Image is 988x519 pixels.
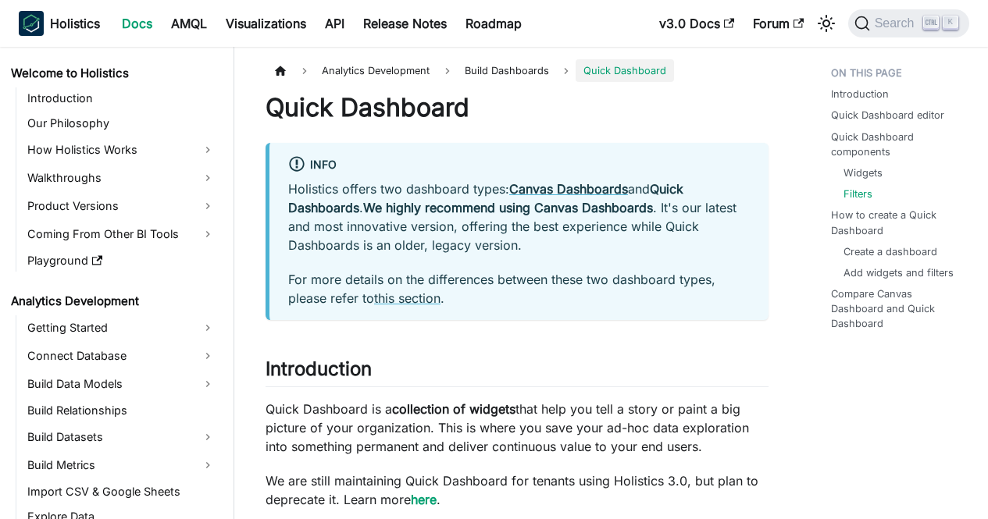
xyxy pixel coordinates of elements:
[23,165,220,190] a: Walkthroughs
[831,87,889,101] a: Introduction
[162,11,216,36] a: AMQL
[23,343,220,368] a: Connect Database
[844,187,872,201] a: Filters
[112,11,162,36] a: Docs
[216,11,316,36] a: Visualizations
[23,194,220,219] a: Product Versions
[831,286,963,332] a: Compare Canvas Dashboard and Quick Dashboard
[576,59,674,82] span: Quick Dashboard
[411,492,437,507] a: here
[650,11,744,36] a: v3.0 Docs
[23,112,220,134] a: Our Philosophy
[814,11,839,36] button: Switch between dark and light mode (currently light mode)
[23,400,220,421] a: Build Relationships
[354,11,456,36] a: Release Notes
[848,9,969,37] button: Search (Ctrl+K)
[19,11,100,36] a: HolisticsHolistics
[23,315,220,340] a: Getting Started
[23,425,220,450] a: Build Datasets
[509,181,628,197] a: Canvas Dashboards
[744,11,813,36] a: Forum
[844,165,883,180] a: Widgets
[266,400,769,456] p: Quick Dashboard is a that help you tell a story or paint a big picture of your organization. This...
[23,87,220,109] a: Introduction
[831,130,963,159] a: Quick Dashboard components
[314,59,437,82] span: Analytics Development
[288,180,750,254] p: Holistics offers two dashboard types: and . . It's our latest and most innovative version, offeri...
[50,14,100,33] b: Holistics
[266,59,295,82] a: Home page
[23,371,220,396] a: Build Data Models
[288,181,683,215] strong: Quick Dashboards
[19,11,44,36] img: Holistics
[457,59,557,82] span: Build Dashboards
[23,250,220,272] a: Playground
[266,471,769,509] p: We are still maintaining Quick Dashboard for tenants using Holistics 3.0, but plan to deprecate i...
[374,290,440,306] a: this section
[6,62,220,84] a: Welcome to Holistics
[456,11,531,36] a: Roadmap
[23,137,220,162] a: How Holistics Works
[23,222,220,247] a: Coming From Other BI Tools
[831,208,963,237] a: How to create a Quick Dashboard
[266,357,769,387] h2: Introduction
[316,11,354,36] a: API
[831,108,944,123] a: Quick Dashboard editor
[392,401,515,417] strong: collection of widgets
[288,270,750,307] p: For more details on the differences between these two dashboard types, please refer to .
[266,59,769,82] nav: Breadcrumbs
[266,92,769,123] h1: Quick Dashboard
[23,453,220,478] a: Build Metrics
[6,290,220,312] a: Analytics Development
[844,265,954,280] a: Add widgets and filters
[844,244,937,259] a: Create a dashboard
[363,200,653,215] strong: We highly recommend using Canvas Dashboards
[943,16,958,30] kbd: K
[288,155,750,176] div: info
[870,16,924,30] span: Search
[23,481,220,503] a: Import CSV & Google Sheets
